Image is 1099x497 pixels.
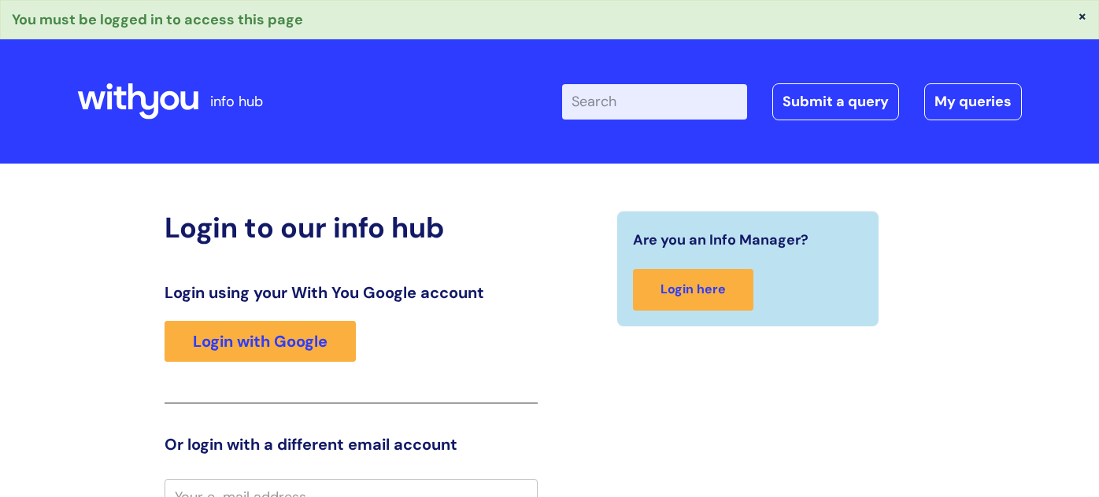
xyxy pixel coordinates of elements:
[633,269,753,311] a: Login here
[165,283,538,302] h3: Login using your With You Google account
[772,83,899,120] a: Submit a query
[210,89,263,114] p: info hub
[165,211,538,245] h2: Login to our info hub
[165,321,356,362] a: Login with Google
[165,435,538,454] h3: Or login with a different email account
[924,83,1022,120] a: My queries
[1078,9,1087,23] button: ×
[562,84,747,119] input: Search
[633,227,809,252] span: Are you an Info Manager?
